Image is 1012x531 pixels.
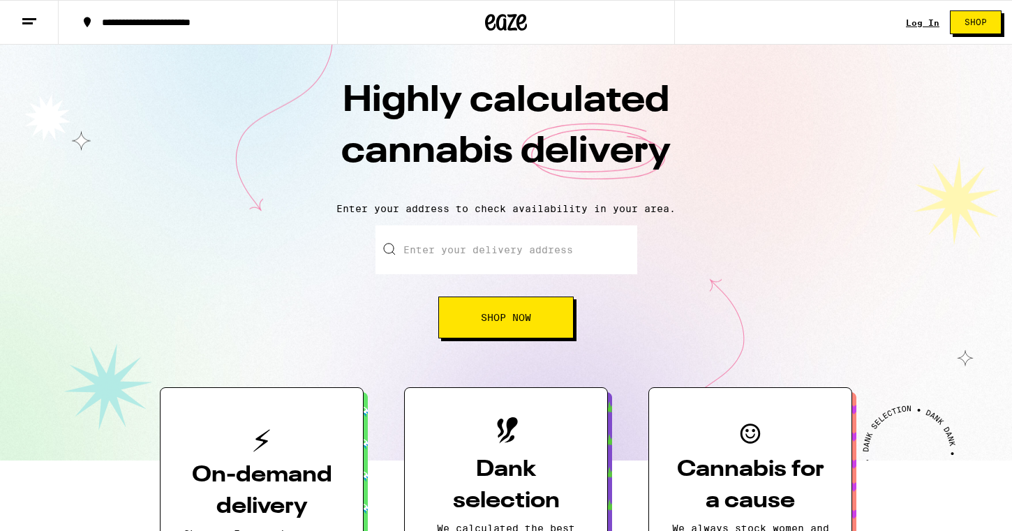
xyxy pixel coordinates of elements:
[14,203,998,214] p: Enter your address to check availability in your area.
[965,18,987,27] span: Shop
[906,18,939,27] a: Log In
[671,454,829,517] h3: Cannabis for a cause
[939,10,1012,34] a: Shop
[375,225,637,274] input: Enter your delivery address
[262,76,750,192] h1: Highly calculated cannabis delivery
[481,313,531,322] span: Shop Now
[427,454,585,517] h3: Dank selection
[183,460,341,523] h3: On-demand delivery
[950,10,1002,34] button: Shop
[438,297,574,338] button: Shop Now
